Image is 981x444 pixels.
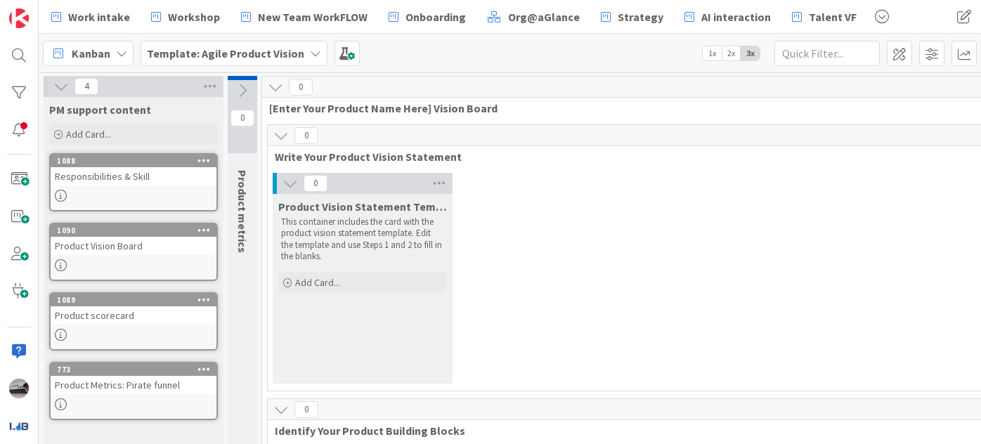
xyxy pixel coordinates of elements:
[304,175,327,192] span: 0
[258,8,368,25] span: New Team WorkFLOW
[57,295,216,305] div: 1089
[51,167,216,185] div: Responsibilities & Skill
[51,306,216,325] div: Product scorecard
[294,401,318,418] span: 0
[168,8,220,25] span: Workshop
[51,363,216,394] div: 773Product Metrics: Pirate funnel
[51,224,216,255] div: 1090Product Vision Board
[295,276,340,289] span: Add Card...
[479,4,588,30] a: Org@aGlance
[147,46,304,60] b: Template: Agile Product Vision
[51,155,216,167] div: 1088
[618,8,663,25] span: Strategy
[774,41,880,66] input: Quick Filter...
[294,127,318,144] span: 0
[676,4,779,30] a: AI interaction
[57,226,216,235] div: 1090
[51,224,216,237] div: 1090
[51,237,216,255] div: Product Vision Board
[230,110,254,126] span: 0
[43,4,138,30] a: Work intake
[49,153,218,211] a: 1088Responsibilities & Skill
[281,216,444,262] p: This container includes the card with the product vision statement template. Edit the template an...
[278,200,447,214] span: Product Vision Statement Template
[72,45,110,62] span: Kanban
[51,294,216,325] div: 1089Product scorecard
[233,4,376,30] a: New Team WorkFLOW
[592,4,672,30] a: Strategy
[405,8,466,25] span: Onboarding
[9,8,29,28] img: Visit kanbanzone.com
[57,365,216,374] div: 773
[51,294,216,306] div: 1089
[51,376,216,394] div: Product Metrics: Pirate funnel
[74,78,98,95] span: 4
[51,155,216,185] div: 1088Responsibilities & Skill
[809,8,857,25] span: Talent VF
[289,79,313,96] span: 0
[143,4,228,30] a: Workshop
[51,363,216,376] div: 773
[703,46,722,60] span: 1x
[9,416,29,436] img: avatar
[49,103,151,117] span: PM support content
[741,46,760,60] span: 3x
[66,128,111,141] span: Add Card...
[49,292,218,351] a: 1089Product scorecard
[784,4,865,30] a: Talent VF
[49,223,218,281] a: 1090Product Vision Board
[57,156,216,166] div: 1088
[508,8,580,25] span: Org@aGlance
[380,4,474,30] a: Onboarding
[9,379,29,398] img: jB
[49,362,218,420] a: 773Product Metrics: Pirate funnel
[722,46,741,60] span: 2x
[68,8,130,25] span: Work intake
[701,8,771,25] span: AI interaction
[235,170,249,253] span: Product metrics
